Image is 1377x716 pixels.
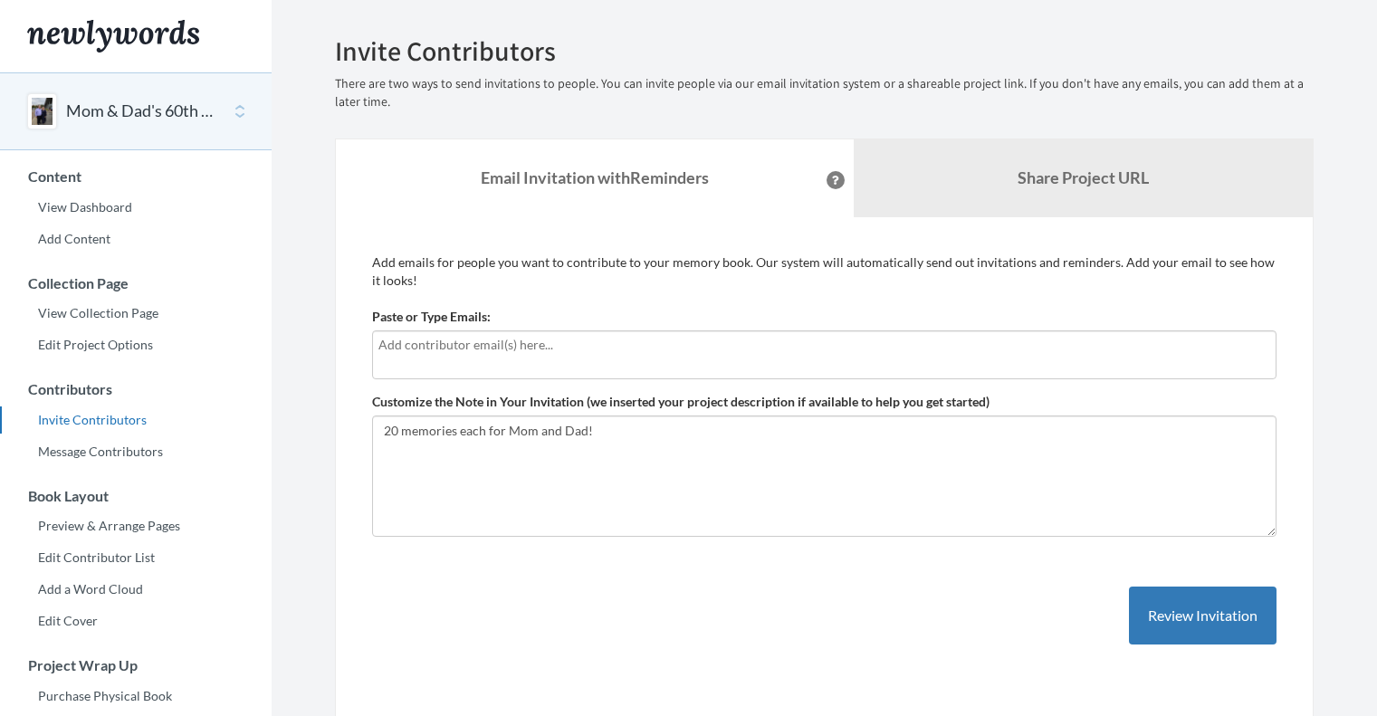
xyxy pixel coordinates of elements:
[372,393,990,411] label: Customize the Note in Your Invitation (we inserted your project description if available to help ...
[378,335,1270,355] input: Add contributor email(s) here...
[27,20,199,53] img: Newlywords logo
[372,253,1277,290] p: Add emails for people you want to contribute to your memory book. Our system will automatically s...
[1,275,272,291] h3: Collection Page
[481,167,709,187] strong: Email Invitation with Reminders
[1,168,272,185] h3: Content
[335,75,1314,111] p: There are two ways to send invitations to people. You can invite people via our email invitation ...
[1,657,272,673] h3: Project Wrap Up
[1,488,272,504] h3: Book Layout
[1018,167,1149,187] b: Share Project URL
[372,415,1277,537] textarea: 20 memories each for Mom and Dad!
[1,381,272,397] h3: Contributors
[335,36,1314,66] h2: Invite Contributors
[66,100,213,123] button: Mom & Dad's 60th Birthday
[372,308,491,326] label: Paste or Type Emails:
[1129,587,1277,645] button: Review Invitation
